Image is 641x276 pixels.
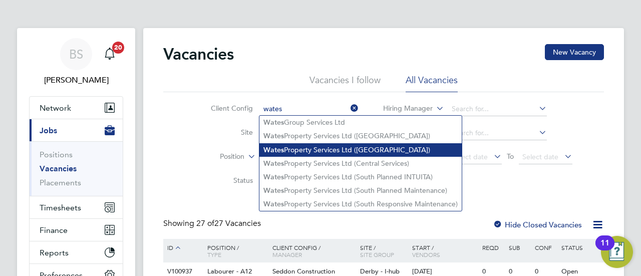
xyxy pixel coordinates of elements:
[448,102,547,116] input: Search for...
[30,97,123,119] button: Network
[545,44,604,60] button: New Vacancy
[263,118,284,127] b: Wates
[506,239,532,256] div: Sub
[40,150,73,159] a: Positions
[207,250,221,258] span: Type
[163,44,234,64] h2: Vacancies
[601,236,633,268] button: Open Resource Center, 11 new notifications
[532,239,558,256] div: Conf
[272,250,302,258] span: Manager
[40,178,81,187] a: Placements
[196,218,214,228] span: 27 of
[504,150,517,163] span: To
[270,239,358,263] div: Client Config /
[559,239,602,256] div: Status
[412,267,477,276] div: [DATE]
[309,74,381,92] li: Vacancies I follow
[40,164,77,173] a: Vacancies
[263,200,284,208] b: Wates
[259,170,462,184] li: Property Services Ltd (South Planned INTUITA)
[360,267,400,275] span: Derby - I-hub
[195,104,253,113] label: Client Config
[165,239,200,257] div: ID
[263,186,284,195] b: Wates
[40,126,57,135] span: Jobs
[259,129,462,143] li: Property Services Ltd ([GEOGRAPHIC_DATA])
[259,157,462,170] li: Property Services Ltd (Central Services)
[358,239,410,263] div: Site /
[29,38,123,86] a: BS[PERSON_NAME]
[195,176,253,185] label: Status
[30,119,123,141] button: Jobs
[360,250,394,258] span: Site Group
[195,128,253,137] label: Site
[30,219,123,241] button: Finance
[29,74,123,86] span: Beth Seddon
[480,239,506,256] div: Reqd
[406,74,458,92] li: All Vacancies
[263,146,284,154] b: Wates
[259,143,462,157] li: Property Services Ltd ([GEOGRAPHIC_DATA])
[522,152,558,161] span: Select date
[30,196,123,218] button: Timesheets
[163,218,263,229] div: Showing
[30,141,123,196] div: Jobs
[412,250,440,258] span: Vendors
[260,102,359,116] input: Search for...
[40,225,68,235] span: Finance
[259,197,462,211] li: Property Services Ltd (South Responsive Maintenance)
[69,48,83,61] span: BS
[263,173,284,181] b: Wates
[600,243,609,256] div: 11
[493,220,582,229] label: Hide Closed Vacancies
[452,152,488,161] span: Select date
[263,132,284,140] b: Wates
[410,239,480,263] div: Start /
[259,184,462,197] li: Property Services Ltd (South Planned Maintenance)
[30,241,123,263] button: Reports
[40,248,69,257] span: Reports
[40,103,71,113] span: Network
[448,126,547,140] input: Search for...
[259,116,462,129] li: Group Services Ltd
[196,218,261,228] span: 27 Vacancies
[263,159,284,168] b: Wates
[207,267,252,275] span: Labourer - A12
[375,104,433,114] label: Hiring Manager
[112,42,124,54] span: 20
[40,203,81,212] span: Timesheets
[187,152,244,162] label: Position
[200,239,270,263] div: Position /
[100,38,120,70] a: 20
